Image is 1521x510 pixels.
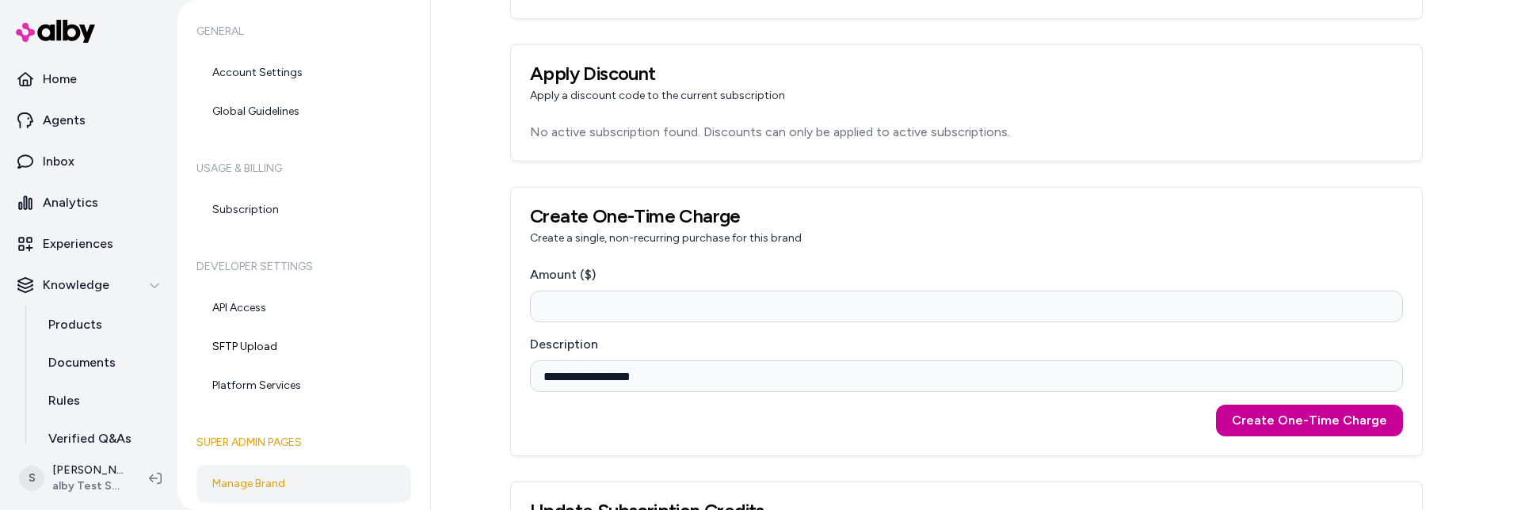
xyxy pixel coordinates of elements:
span: alby Test Store [52,478,124,494]
span: S [19,466,44,491]
h3: Apply Discount [530,64,1403,83]
p: Products [48,315,102,334]
h6: Developer Settings [196,245,411,289]
a: Products [32,306,171,344]
p: Create a single, non-recurring purchase for this brand [530,230,1403,246]
p: Home [43,70,77,89]
p: Knowledge [43,276,109,295]
a: Platform Services [196,367,411,405]
p: Inbox [43,152,74,171]
button: Knowledge [6,266,171,304]
p: Agents [43,111,86,130]
a: Global Guidelines [196,93,411,131]
a: Inbox [6,143,171,181]
h6: Usage & Billing [196,147,411,191]
h6: General [196,10,411,54]
a: Manage Brand [196,465,411,503]
p: No active subscription found. Discounts can only be applied to active subscriptions. [530,123,1403,142]
p: Experiences [43,234,113,253]
label: Amount ($) [530,267,596,282]
a: Experiences [6,225,171,263]
a: Account Settings [196,54,411,92]
a: Documents [32,344,171,382]
a: Home [6,60,171,98]
p: Verified Q&As [48,429,132,448]
p: Analytics [43,193,98,212]
h6: Super Admin Pages [196,421,411,465]
a: Subscription [196,191,411,229]
button: S[PERSON_NAME]alby Test Store [10,453,136,504]
a: API Access [196,289,411,327]
a: SFTP Upload [196,328,411,366]
label: Description [530,337,598,352]
p: Apply a discount code to the current subscription [530,88,1403,104]
a: Agents [6,101,171,139]
a: Analytics [6,184,171,222]
a: Rules [32,382,171,420]
a: Verified Q&As [32,420,171,458]
p: Documents [48,353,116,372]
button: Create One-Time Charge [1216,405,1403,436]
h3: Create One-Time Charge [530,207,1403,226]
p: Rules [48,391,80,410]
p: [PERSON_NAME] [52,462,124,478]
img: alby Logo [16,20,95,43]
